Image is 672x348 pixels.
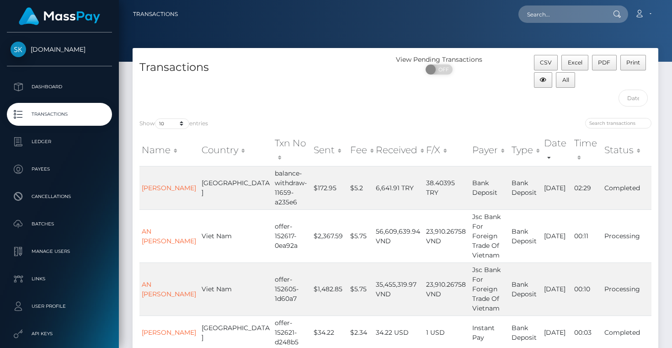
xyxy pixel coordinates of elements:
[142,227,196,245] a: AN [PERSON_NAME]
[348,262,373,316] td: $5.75
[509,262,542,316] td: Bank Deposit
[11,107,108,121] p: Transactions
[373,209,424,262] td: 56,609,639.94 VND
[199,262,272,316] td: Viet Nam
[598,59,610,66] span: PDF
[572,262,602,316] td: 00:10
[142,184,196,192] a: [PERSON_NAME]
[19,7,100,25] img: MassPay Logo
[534,72,553,88] button: Column visibility
[142,328,196,337] a: [PERSON_NAME]
[11,300,108,313] p: User Profile
[620,55,646,70] button: Print
[395,55,483,64] div: View Pending Transactions
[626,59,640,66] span: Print
[11,80,108,94] p: Dashboard
[424,262,470,316] td: 23,910.26758 VND
[348,166,373,209] td: $5.2
[509,209,542,262] td: Bank Deposit
[619,90,648,107] input: Date filter
[139,118,208,129] label: Show entries
[540,59,552,66] span: CSV
[373,134,424,166] th: Received: activate to sort column ascending
[311,209,348,262] td: $2,367.59
[7,322,112,345] a: API Keys
[7,268,112,290] a: Links
[11,135,108,149] p: Ledger
[7,45,112,54] span: [DOMAIN_NAME]
[139,59,389,75] h4: Transactions
[572,166,602,209] td: 02:29
[7,240,112,263] a: Manage Users
[424,166,470,209] td: 38.40395 TRY
[199,166,272,209] td: [GEOGRAPHIC_DATA]
[199,134,272,166] th: Country: activate to sort column ascending
[272,209,311,262] td: offer-152617-0ea92a
[272,262,311,316] td: offer-152605-1d60a7
[556,72,575,88] button: All
[568,59,582,66] span: Excel
[431,64,453,75] span: OFF
[542,209,571,262] td: [DATE]
[472,213,501,259] span: Jsc Bank For Foreign Trade Of Vietnam
[11,327,108,341] p: API Keys
[562,76,569,83] span: All
[534,55,558,70] button: CSV
[199,209,272,262] td: Viet Nam
[373,262,424,316] td: 35,455,319.97 VND
[472,179,497,197] span: Bank Deposit
[11,42,26,57] img: Skin.Land
[348,209,373,262] td: $5.75
[272,166,311,209] td: balance-withdraw-11659-a235e6
[602,262,651,316] td: Processing
[7,130,112,153] a: Ledger
[542,134,571,166] th: Date: activate to sort column ascending
[311,166,348,209] td: $172.95
[424,134,470,166] th: F/X: activate to sort column ascending
[7,158,112,181] a: Payees
[7,213,112,236] a: Batches
[311,262,348,316] td: $1,482.85
[142,280,196,298] a: AN [PERSON_NAME]
[311,134,348,166] th: Sent: activate to sort column ascending
[424,209,470,262] td: 23,910.26758 VND
[472,324,495,342] span: Instant Pay
[602,166,651,209] td: Completed
[133,5,178,24] a: Transactions
[592,55,617,70] button: PDF
[11,162,108,176] p: Payees
[7,295,112,318] a: User Profile
[542,166,571,209] td: [DATE]
[348,134,373,166] th: Fee: activate to sort column ascending
[572,209,602,262] td: 00:11
[373,166,424,209] td: 6,641.91 TRY
[509,134,542,166] th: Type: activate to sort column ascending
[472,266,501,312] span: Jsc Bank For Foreign Trade Of Vietnam
[470,134,509,166] th: Payer: activate to sort column ascending
[518,5,604,23] input: Search...
[7,185,112,208] a: Cancellations
[509,166,542,209] td: Bank Deposit
[7,103,112,126] a: Transactions
[585,118,651,128] input: Search transactions
[602,209,651,262] td: Processing
[572,134,602,166] th: Time: activate to sort column ascending
[602,134,651,166] th: Status: activate to sort column ascending
[7,75,112,98] a: Dashboard
[542,262,571,316] td: [DATE]
[11,245,108,258] p: Manage Users
[155,118,189,129] select: Showentries
[139,134,199,166] th: Name: activate to sort column ascending
[11,272,108,286] p: Links
[561,55,588,70] button: Excel
[11,217,108,231] p: Batches
[272,134,311,166] th: Txn No: activate to sort column ascending
[11,190,108,203] p: Cancellations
